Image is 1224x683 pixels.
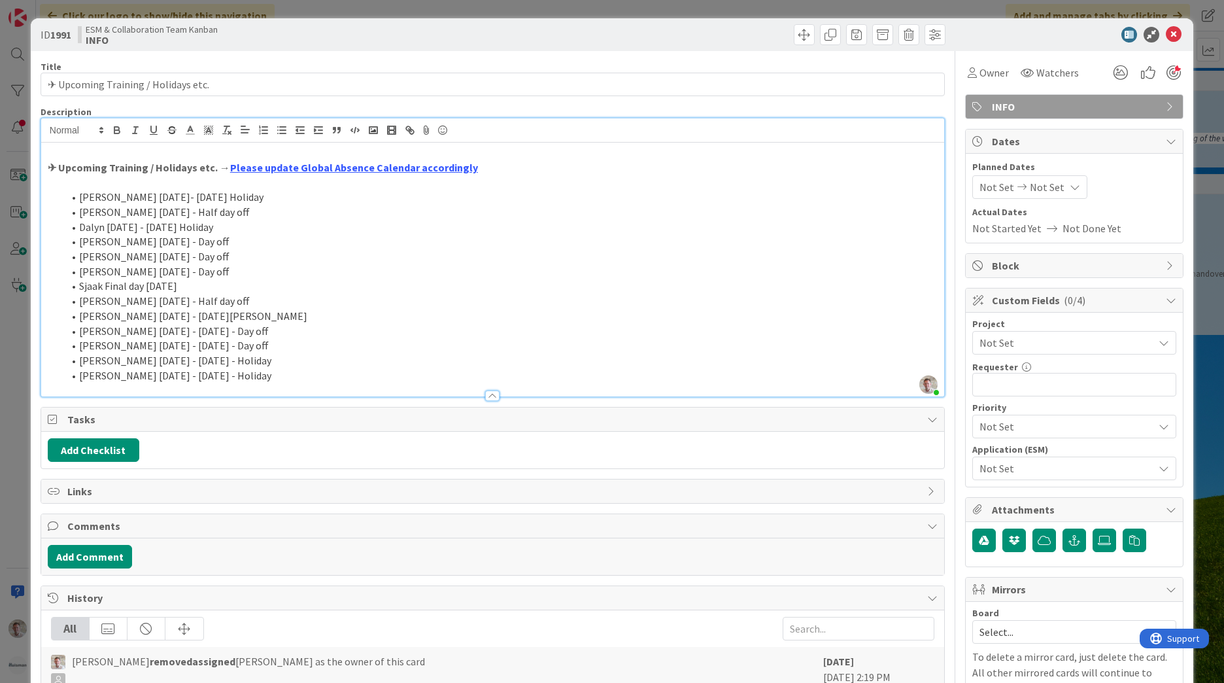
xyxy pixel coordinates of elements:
span: ID [41,27,71,43]
img: Rd [51,655,65,669]
b: removed [150,655,192,668]
li: [PERSON_NAME] [DATE] - [DATE] - Holiday [63,368,938,383]
span: Board [972,608,999,618]
li: Sjaak Final day [DATE] [63,279,938,294]
span: Watchers [1036,65,1079,80]
li: [PERSON_NAME] [DATE] - [DATE] - Day off [63,324,938,339]
button: Add Comment [48,545,132,569]
span: ( 0/4 ) [1064,294,1085,307]
span: Not Set [979,417,1147,436]
div: All [52,618,90,640]
strong: ✈ Upcoming Training / Holidays etc. → [48,161,478,174]
span: Select... [979,623,1147,641]
span: History [67,590,921,606]
li: [PERSON_NAME] [DATE] - [DATE] - Day off [63,338,938,353]
div: Priority [972,403,1176,412]
li: [PERSON_NAME] [DATE] - Half day off [63,205,938,220]
span: Comments [67,518,921,534]
span: Not Started Yet [972,220,1042,236]
li: [PERSON_NAME] [DATE] - [DATE] - Holiday [63,353,938,368]
b: 1991 [50,28,71,41]
span: Custom Fields [992,292,1159,308]
span: Mirrors [992,582,1159,597]
li: [PERSON_NAME] [DATE] - Half day off [63,294,938,309]
span: Planned Dates [972,160,1176,174]
span: Tasks [67,412,921,427]
span: INFO [992,99,1159,114]
span: Not Set [979,459,1147,478]
span: Not Set [1030,179,1064,195]
label: Title [41,61,61,73]
span: Description [41,106,92,118]
span: Owner [979,65,1009,80]
b: [DATE] [823,655,854,668]
span: Support [27,2,59,18]
span: Not Set [979,334,1147,352]
li: Dalyn [DATE] - [DATE] Holiday [63,220,938,235]
b: INFO [86,35,218,45]
li: [PERSON_NAME] [DATE] - Day off [63,234,938,249]
span: Actual Dates [972,205,1176,219]
button: Add Checklist [48,438,139,462]
span: Not Set [979,179,1014,195]
span: Links [67,483,921,499]
b: assigned [192,655,235,668]
li: [PERSON_NAME] [DATE] - [DATE][PERSON_NAME] [63,309,938,324]
label: Requester [972,361,1018,373]
li: [PERSON_NAME] [DATE] - Day off [63,264,938,279]
a: Please update Global Absence Calendar accordingly [230,161,478,174]
span: Dates [992,133,1159,149]
div: Project [972,319,1176,328]
li: [PERSON_NAME] [DATE] - Day off [63,249,938,264]
input: type card name here... [41,73,945,96]
span: Attachments [992,502,1159,517]
span: Block [992,258,1159,273]
li: [PERSON_NAME] [DATE]- [DATE] Holiday [63,190,938,205]
span: ESM & Collaboration Team Kanban [86,24,218,35]
input: Search... [783,617,934,640]
img: e240dyeMCXgl8MSCC3KbjoRZrAa6nczt.jpg [919,376,938,394]
span: Not Done Yet [1062,220,1121,236]
div: Application (ESM) [972,445,1176,454]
